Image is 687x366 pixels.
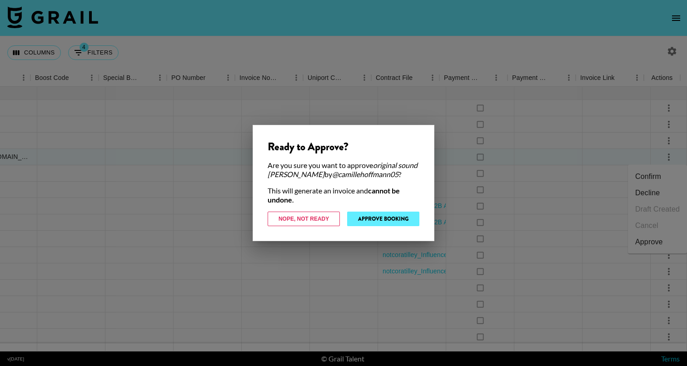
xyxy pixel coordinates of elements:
em: @ camillehoffmann05 [332,170,398,178]
div: Ready to Approve? [268,140,419,153]
button: Approve Booking [347,212,419,226]
div: Are you sure you want to approve by ? [268,161,419,179]
em: original sound [PERSON_NAME] [268,161,418,178]
button: Nope, Not Ready [268,212,340,226]
strong: cannot be undone [268,186,400,204]
div: This will generate an invoice and . [268,186,419,204]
